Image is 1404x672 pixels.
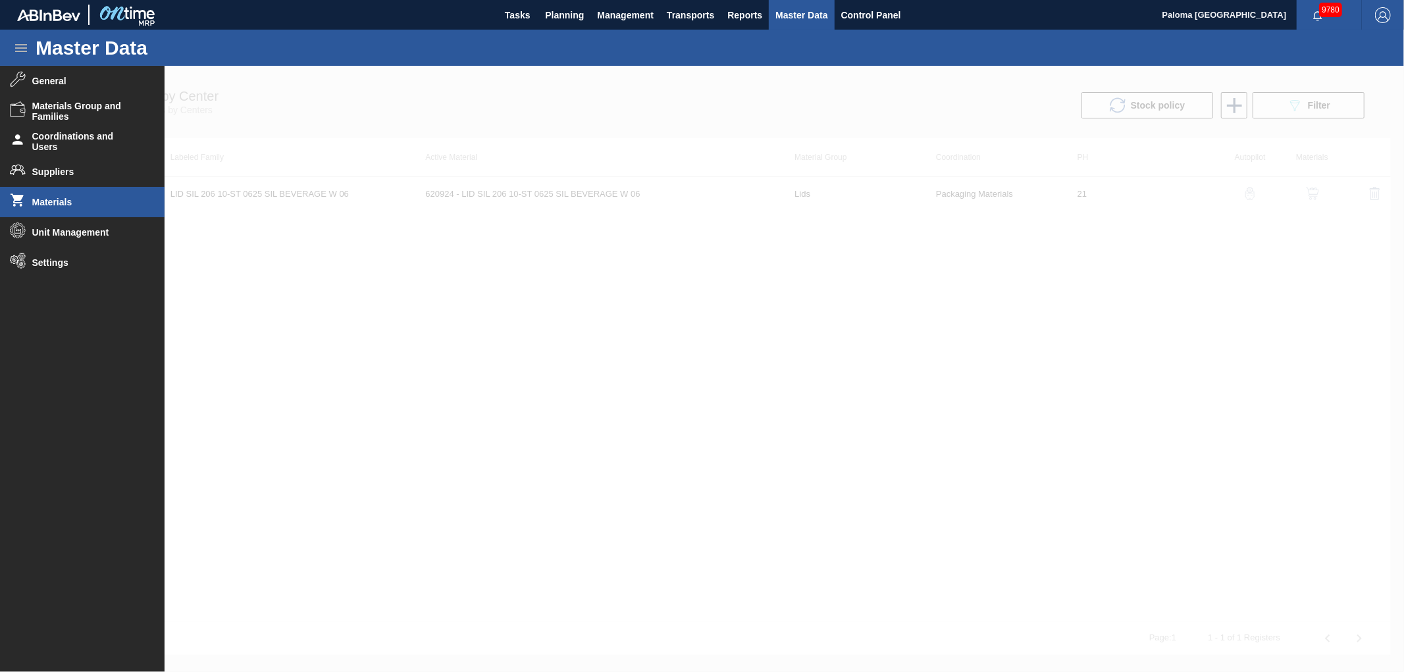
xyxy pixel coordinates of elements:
[36,40,269,55] h1: Master Data
[32,76,141,86] span: General
[32,167,141,177] span: Suppliers
[727,7,762,23] span: Reports
[667,7,714,23] span: Transports
[545,7,584,23] span: Planning
[17,9,80,21] img: TNhmsLtSVTkK8tSr43FrP2fwEKptu5GPRR3wAAAABJRU5ErkJggg==
[32,101,141,122] span: Materials Group and Families
[841,7,901,23] span: Control Panel
[32,227,141,238] span: Unit Management
[1319,3,1342,17] span: 9780
[503,7,532,23] span: Tasks
[32,131,141,152] span: Coordinations and Users
[1297,6,1339,24] button: Notifications
[1375,7,1391,23] img: Logout
[597,7,654,23] span: Management
[775,7,827,23] span: Master Data
[32,257,141,268] span: Settings
[32,197,141,207] span: Materials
